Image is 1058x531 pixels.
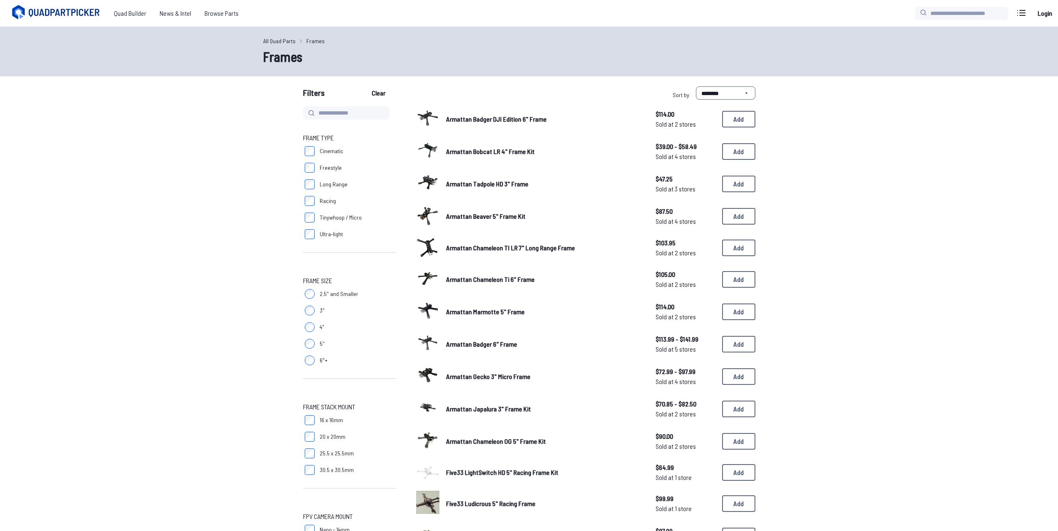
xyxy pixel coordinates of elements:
button: Add [722,240,755,256]
span: $39.00 - $58.49 [656,142,715,152]
img: image [416,364,439,387]
span: Frame Type [303,133,334,143]
a: image [416,139,439,164]
input: Freestyle [305,163,315,173]
span: $47.25 [656,174,715,184]
span: Sold at 4 stores [656,216,715,226]
input: 5" [305,339,315,349]
span: Frame Size [303,276,332,286]
span: Quad Builder [107,5,153,22]
input: 30.5 x 30.5mm [305,465,315,475]
a: Five33 Ludicrous 5" Racing Frame [446,499,642,509]
a: image [416,106,439,132]
span: 4" [320,323,324,331]
span: $105.00 [656,269,715,279]
input: Ultra-light [305,229,315,239]
span: $90.00 [656,431,715,441]
span: Sold at 4 stores [656,152,715,162]
a: image [416,299,439,325]
img: image [416,299,439,322]
span: $87.50 [656,206,715,216]
span: 6"+ [320,356,328,365]
span: Filters [303,86,325,103]
span: Cinematic [320,147,343,155]
span: $114.00 [656,109,715,119]
span: $99.99 [656,494,715,504]
a: image [416,171,439,197]
a: Armattan Chameleon TI LR 7" Long Range Frame [446,243,642,253]
span: 25.5 x 25.5mm [320,449,354,458]
span: Freestyle [320,164,342,172]
a: Armattan Chameleon OG 5" Frame Kit [446,436,642,446]
input: 16 x 16mm [305,415,315,425]
a: Armattan Chameleon Ti 6" Frame [446,274,642,284]
button: Add [722,336,755,352]
button: Add [722,111,755,127]
span: $103.95 [656,238,715,248]
a: Login [1035,5,1055,22]
img: image [416,267,439,290]
span: Sold at 5 stores [656,344,715,354]
button: Add [722,433,755,450]
select: Sort by [696,86,755,100]
a: News & Intel [153,5,198,22]
span: 5" [320,340,325,348]
span: Sold at 2 stores [656,279,715,289]
button: Add [722,464,755,481]
span: Frame Stack Mount [303,402,355,412]
img: image [416,331,439,355]
a: Armattan Beaver 5" Frame Kit [446,211,642,221]
a: Armattan Badger 6" Frame [446,339,642,349]
a: image [416,491,439,516]
a: image [416,364,439,389]
a: Five33 LightSwitch HD 5" Racing Frame Kit [446,467,642,477]
button: Add [722,495,755,512]
span: Armattan Tadpole HD 3" Frame [446,180,528,188]
span: Armattan Badger 6" Frame [446,340,517,348]
span: Armattan Chameleon TI LR 7" Long Range Frame [446,244,575,252]
a: image [416,203,439,229]
input: Cinematic [305,146,315,156]
span: Sold at 2 stores [656,248,715,258]
span: Armattan Chameleon OG 5" Frame Kit [446,437,546,445]
img: image [416,171,439,194]
button: Add [722,143,755,160]
span: Armattan Japalura 3" Frame Kit [446,405,531,413]
span: Armattan Beaver 5" Frame Kit [446,212,525,220]
a: image [416,428,439,454]
span: 3" [320,306,325,315]
img: image [416,106,439,130]
a: image [416,396,439,422]
span: Long Range [320,180,348,188]
span: Sold at 2 stores [656,409,715,419]
a: Browse Parts [198,5,245,22]
span: $114.00 [656,302,715,312]
span: 2.5" and Smaller [320,290,358,298]
button: Add [722,208,755,225]
h1: Frames [263,46,795,66]
span: Tinywhoop / Micro [320,213,362,222]
span: $113.99 - $141.99 [656,334,715,344]
a: image [416,331,439,357]
span: Sold at 4 stores [656,377,715,387]
img: image [416,237,439,257]
input: 20 x 20mm [305,432,315,442]
img: image [416,396,439,419]
input: Tinywhoop / Micro [305,213,315,223]
span: $72.99 - $97.99 [656,367,715,377]
button: Add [722,271,755,288]
span: Sold at 2 stores [656,312,715,322]
button: Add [722,303,755,320]
a: All Quad Parts [263,37,296,45]
span: 30.5 x 30.5mm [320,466,354,474]
span: 20 x 20mm [320,433,345,441]
span: Armattan Marmotte 5" Frame [446,308,525,316]
span: Five33 LightSwitch HD 5" Racing Frame Kit [446,468,558,476]
span: Armattan Chameleon Ti 6" Frame [446,275,535,283]
input: 3" [305,306,315,316]
img: image [416,428,439,452]
a: image [416,461,439,484]
span: $64.99 [656,462,715,472]
span: Armattan Badger DJI Edition 6" Frame [446,115,547,123]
